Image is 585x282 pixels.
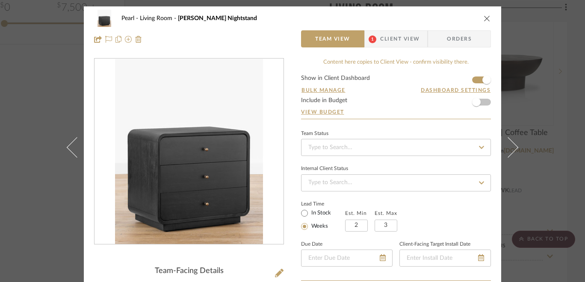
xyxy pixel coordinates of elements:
span: [PERSON_NAME] Nightstand [178,15,257,21]
span: Pearl [121,15,140,21]
div: Team-Facing Details [94,267,284,276]
label: Due Date [301,242,322,247]
input: Enter Due Date [301,250,393,267]
button: Bulk Manage [301,86,346,94]
span: Client View [380,30,420,47]
div: 0 [95,59,284,244]
mat-radio-group: Select item type [301,208,345,232]
label: Weeks [310,223,328,230]
input: Type to Search… [301,139,491,156]
label: Lead Time [301,200,345,208]
img: 0806fe1f-d4da-499c-bf6b-28e0a6b339ba_48x40.jpg [94,10,115,27]
span: Team View [315,30,350,47]
img: Remove from project [135,36,142,43]
button: close [483,15,491,22]
input: Enter Install Date [399,250,491,267]
label: Est. Min [345,210,367,216]
div: Content here copies to Client View - confirm visibility there. [301,58,491,67]
a: View Budget [301,109,491,115]
div: Team Status [301,132,328,136]
span: Living Room [140,15,178,21]
span: 1 [369,35,376,43]
img: 0806fe1f-d4da-499c-bf6b-28e0a6b339ba_436x436.jpg [115,59,263,244]
button: Dashboard Settings [420,86,491,94]
label: Est. Max [375,210,397,216]
label: Client-Facing Target Install Date [399,242,470,247]
input: Type to Search… [301,174,491,191]
span: Orders [437,30,481,47]
label: In Stock [310,209,331,217]
div: Internal Client Status [301,167,348,171]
